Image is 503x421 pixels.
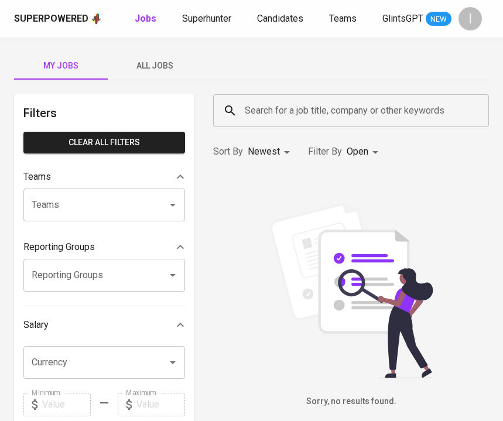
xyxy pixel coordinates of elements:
button: Open [165,354,181,371]
div: Teams [23,165,185,189]
button: Clear All filters [23,132,185,153]
a: Teams [329,12,359,26]
span: Candidates [257,13,303,24]
h6: Filters [23,104,185,122]
p: Teams [23,170,51,184]
img: file_searching.svg [264,203,439,378]
a: Candidates [257,12,306,26]
span: Open [347,146,368,157]
div: Reporting Groups [23,235,185,259]
p: Filter By [308,145,342,159]
div: Salary [23,313,185,337]
span: Clear All filters [33,135,176,150]
span: GlintsGPT [382,13,423,24]
button: Open [165,267,181,283]
input: Value [42,393,91,416]
p: Newest [248,145,280,159]
a: GlintsGPT NEW [382,12,451,26]
p: Reporting Groups [23,240,95,254]
a: Superhunter [182,12,234,26]
span: All Jobs [115,59,194,73]
button: Open [165,197,181,213]
img: app logo [91,12,102,25]
p: Salary [23,318,49,332]
span: My Jobs [21,59,101,73]
b: Jobs [135,13,156,24]
div: Superpowered [14,12,88,26]
div: Newest [248,141,294,163]
div: Open [347,141,382,163]
div: I [458,7,482,30]
input: Value [136,393,185,416]
a: Superpoweredapp logo [14,12,102,26]
span: Superhunter [182,13,231,24]
h6: Sorry, no results found. [213,395,489,408]
span: Teams [329,13,357,24]
a: Jobs [135,12,159,26]
p: Sort By [213,145,243,159]
span: NEW [426,13,451,25]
